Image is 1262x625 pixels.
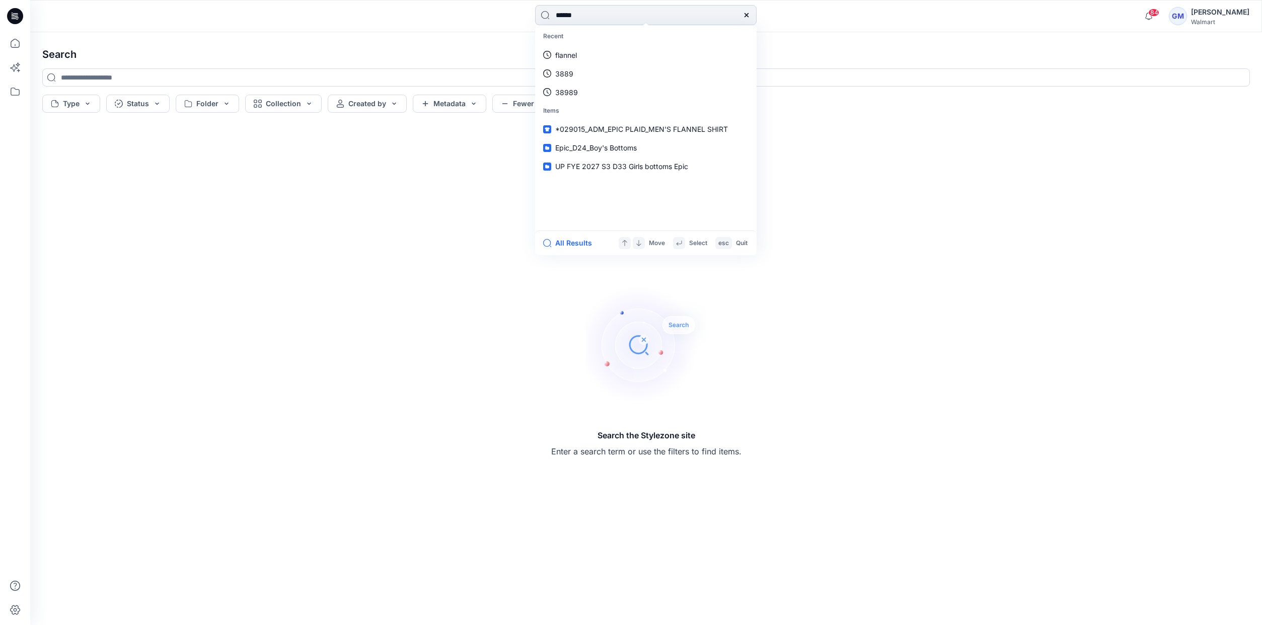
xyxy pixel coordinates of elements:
[586,284,707,405] img: Search the Stylezone site
[1169,7,1187,25] div: GM
[551,445,741,457] p: Enter a search term or use the filters to find items.
[537,120,755,138] a: *029015_ADM_EPIC PLAID_MEN'S FLANNEL SHIRT
[492,95,565,113] button: Fewer filters
[537,46,755,64] a: flannel
[649,238,665,249] p: Move
[537,157,755,176] a: UP FYE 2027 S3 D33 Girls bottoms Epic
[328,95,407,113] button: Created by
[555,162,688,171] span: UP FYE 2027 S3 D33 Girls bottoms Epic
[1191,6,1249,18] div: [PERSON_NAME]
[555,68,573,79] p: 3889
[537,27,755,46] p: Recent
[42,95,100,113] button: Type
[537,102,755,120] p: Items
[1148,9,1159,17] span: 84
[736,238,748,249] p: Quit
[245,95,322,113] button: Collection
[555,125,728,133] span: *029015_ADM_EPIC PLAID_MEN'S FLANNEL SHIRT
[689,238,707,249] p: Select
[555,143,637,152] span: Epic_D24_Boy's Bottoms
[555,50,577,60] p: flannel
[537,83,755,102] a: 38989
[1191,18,1249,26] div: Walmart
[543,237,599,249] button: All Results
[551,429,741,441] h5: Search the Stylezone site
[34,40,1258,68] h4: Search
[106,95,170,113] button: Status
[537,138,755,157] a: Epic_D24_Boy's Bottoms
[537,64,755,83] a: 3889
[718,238,729,249] p: esc
[555,87,578,98] p: 38989
[176,95,239,113] button: Folder
[413,95,486,113] button: Metadata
